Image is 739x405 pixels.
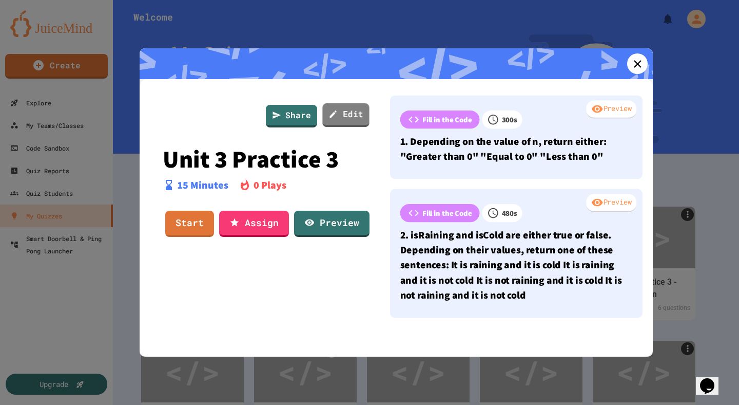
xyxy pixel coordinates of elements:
[422,208,472,219] p: Fill in the Code
[586,194,636,212] div: Preview
[322,103,369,127] a: Edit
[400,134,633,164] p: 1. Depending on the value of n, return either: "Greater than 0" "Equal to 0" "Less than 0"
[163,145,370,172] p: Unit 3 Practice 3
[165,211,214,237] a: Start
[422,114,472,125] p: Fill in the Code
[696,364,729,395] iframe: chat widget
[178,177,228,193] p: 15 Minutes
[266,105,317,127] a: Share
[254,177,286,193] p: 0 Plays
[502,114,517,125] p: 300 s
[586,100,636,119] div: Preview
[502,208,517,219] p: 480 s
[219,211,289,237] a: Assign
[294,211,369,237] a: Preview
[400,227,633,303] p: 2. isRaining and isCold are either true or false. Depending on their values, return one of these ...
